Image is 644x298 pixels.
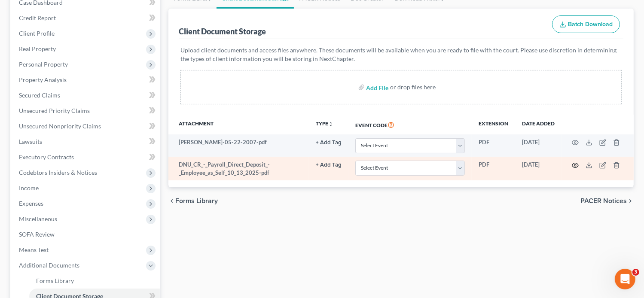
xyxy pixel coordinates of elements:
[316,138,342,146] a: + Add Tag
[12,227,160,242] a: SOFA Review
[12,119,160,134] a: Unsecured Nonpriority Claims
[472,134,515,157] td: PDF
[316,162,342,168] button: + Add Tag
[19,138,42,145] span: Lawsuits
[19,91,60,99] span: Secured Claims
[12,72,160,88] a: Property Analysis
[568,21,613,28] span: Batch Download
[29,273,160,289] a: Forms Library
[168,198,218,204] button: chevron_left Forms Library
[515,134,562,157] td: [DATE]
[316,161,342,169] a: + Add Tag
[19,231,55,238] span: SOFA Review
[175,198,218,204] span: Forms Library
[580,198,634,204] button: PACER Notices chevron_right
[632,269,639,276] span: 3
[316,121,333,127] button: TYPEunfold_more
[168,134,309,157] td: [PERSON_NAME]-05-22-2007-pdf
[19,215,57,222] span: Miscellaneous
[19,61,68,68] span: Personal Property
[390,83,436,91] div: or drop files here
[580,198,627,204] span: PACER Notices
[19,246,49,253] span: Means Test
[615,269,635,289] iframe: Intercom live chat
[515,115,562,134] th: Date added
[19,122,101,130] span: Unsecured Nonpriority Claims
[168,157,309,180] td: DNU_CR_-_Payroll_Direct_Deposit_-_Employee_as_Self_10_13_2025-pdf
[168,115,309,134] th: Attachment
[19,184,39,192] span: Income
[19,45,56,52] span: Real Property
[316,140,342,146] button: + Add Tag
[627,198,634,204] i: chevron_right
[19,30,55,37] span: Client Profile
[515,157,562,180] td: [DATE]
[552,15,620,33] button: Batch Download
[19,107,90,114] span: Unsecured Priority Claims
[36,277,74,284] span: Forms Library
[19,14,56,21] span: Credit Report
[328,122,333,127] i: unfold_more
[179,26,266,36] div: Client Document Storage
[168,198,175,204] i: chevron_left
[180,46,622,63] p: Upload client documents and access files anywhere. These documents will be available when you are...
[19,169,97,176] span: Codebtors Insiders & Notices
[348,115,472,134] th: Event Code
[12,134,160,149] a: Lawsuits
[12,149,160,165] a: Executory Contracts
[472,115,515,134] th: Extension
[19,76,67,83] span: Property Analysis
[19,153,74,161] span: Executory Contracts
[19,262,79,269] span: Additional Documents
[12,103,160,119] a: Unsecured Priority Claims
[19,200,43,207] span: Expenses
[12,10,160,26] a: Credit Report
[472,157,515,180] td: PDF
[12,88,160,103] a: Secured Claims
